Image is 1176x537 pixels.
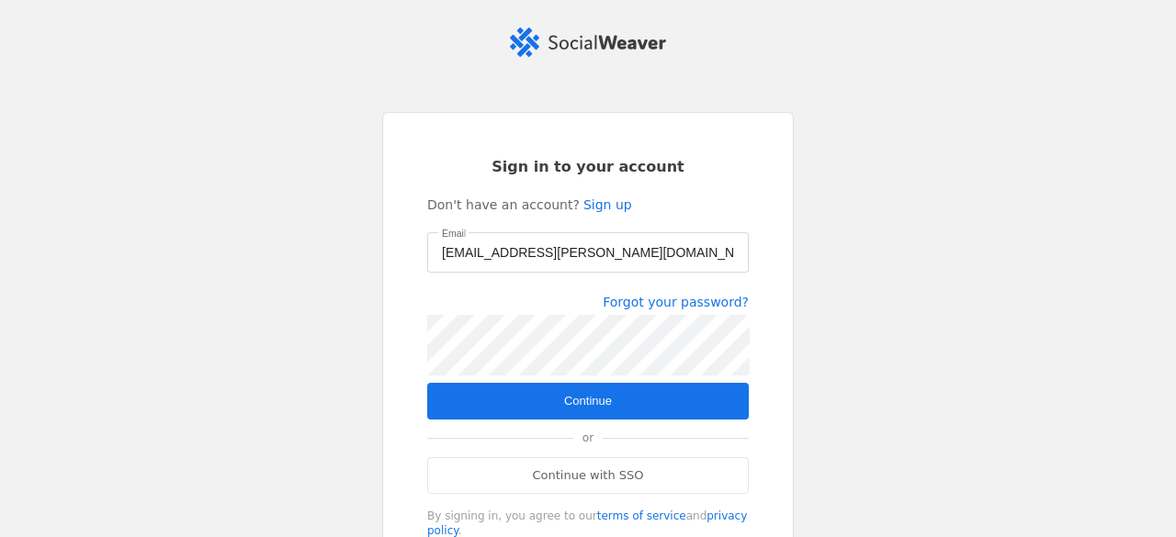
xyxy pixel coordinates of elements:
[492,157,684,177] span: Sign in to your account
[427,457,749,494] a: Continue with SSO
[442,226,466,242] mat-label: Email
[427,383,749,420] button: Continue
[573,420,603,456] span: or
[442,241,734,263] input: Email
[583,196,632,214] a: Sign up
[597,509,686,522] a: terms of service
[564,392,612,410] span: Continue
[603,295,749,309] a: Forgot your password?
[427,196,580,214] span: Don't have an account?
